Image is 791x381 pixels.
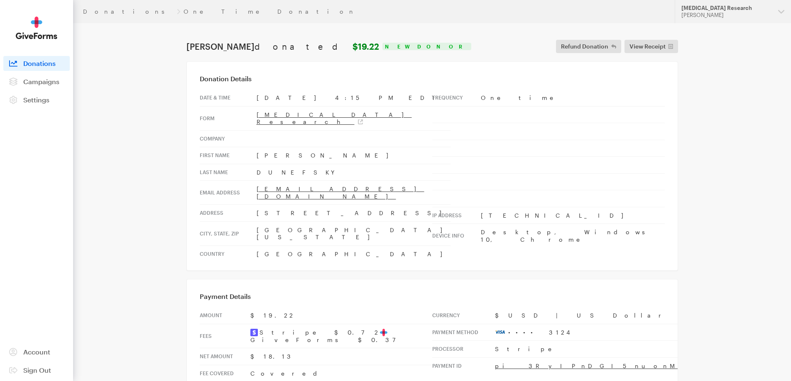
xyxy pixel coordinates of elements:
span: Account [23,348,50,356]
td: Stripe [495,341,770,358]
span: Sign Out [23,366,51,374]
button: Refund Donation [556,40,621,53]
div: [PERSON_NAME] [681,12,771,19]
strong: $19.22 [353,41,379,51]
a: Sign Out [3,363,70,378]
span: Campaigns [23,78,59,85]
a: Campaigns [3,74,70,89]
a: Donations [3,56,70,71]
a: [EMAIL_ADDRESS][DOMAIN_NAME] [257,185,424,200]
td: [STREET_ADDRESS] [257,205,451,222]
td: [TECHNICAL_ID] [481,207,665,224]
span: Settings [23,96,49,104]
th: Form [200,106,257,130]
a: Settings [3,92,70,107]
a: Donations [83,8,174,15]
h1: [PERSON_NAME] [186,41,379,51]
th: First Name [200,147,257,164]
td: •••• 3124 [495,324,770,341]
td: DUNEFSKY [257,164,451,181]
td: $18.13 [250,348,432,365]
th: Fees [200,324,250,348]
a: View Receipt [624,40,678,53]
td: [DATE] 4:15 PM EDT [257,90,451,106]
span: Refund Donation [561,41,608,51]
th: Country [200,245,257,262]
th: IP address [432,207,481,224]
th: Email address [200,181,257,205]
td: $19.22 [250,307,432,324]
span: donated [255,41,350,51]
th: Date & time [200,90,257,106]
a: pi_3RyIPnDGI5nuonMo0t0aFuZs [495,362,770,369]
h3: Payment Details [200,292,665,301]
th: Payment Method [432,324,495,341]
a: Account [3,345,70,359]
th: Company [200,130,257,147]
th: Processor [432,341,495,358]
td: [GEOGRAPHIC_DATA] [257,245,451,262]
th: Address [200,205,257,222]
td: [GEOGRAPHIC_DATA][US_STATE] [257,221,451,245]
th: Device info [432,224,481,248]
span: Donations [23,59,56,67]
td: Stripe $0.72 GiveForms $0.37 [250,324,432,348]
img: GiveForms [16,17,57,39]
th: Net Amount [200,348,250,365]
td: [PERSON_NAME] [257,147,451,164]
span: View Receipt [629,41,666,51]
h3: Donation Details [200,75,665,83]
th: City, state, zip [200,221,257,245]
td: $USD | US Dollar [495,307,770,324]
img: stripe2-5d9aec7fb46365e6c7974577a8dae7ee9b23322d394d28ba5d52000e5e5e0903.svg [250,329,258,336]
th: Frequency [432,90,481,106]
div: [MEDICAL_DATA] Research [681,5,771,12]
td: One time [481,90,665,106]
th: Currency [432,307,495,324]
th: Last Name [200,164,257,181]
th: Amount [200,307,250,324]
img: favicon-aeed1a25926f1876c519c09abb28a859d2c37b09480cd79f99d23ee3a2171d47.svg [380,329,387,336]
a: [MEDICAL_DATA] Research [257,111,412,126]
th: Payment Id [432,357,495,374]
td: Desktop, Windows 10, Chrome [481,224,665,248]
div: New Donor [382,43,471,50]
